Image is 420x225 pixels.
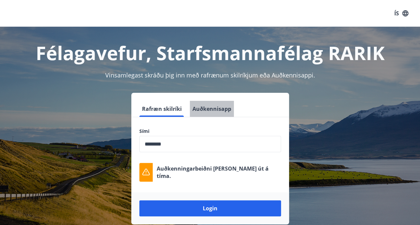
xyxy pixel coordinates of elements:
p: Auðkenningarbeiðni [PERSON_NAME] út á tíma. [157,165,281,180]
button: ÍS [391,7,412,19]
h1: Félagavefur, Starfsmannafélag RARIK [8,40,412,65]
label: Sími [139,128,281,135]
button: Login [139,200,281,216]
span: Vinsamlegast skráðu þig inn með rafrænum skilríkjum eða Auðkennisappi. [105,71,315,79]
button: Rafræn skilríki [139,101,184,117]
button: Auðkennisapp [190,101,234,117]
